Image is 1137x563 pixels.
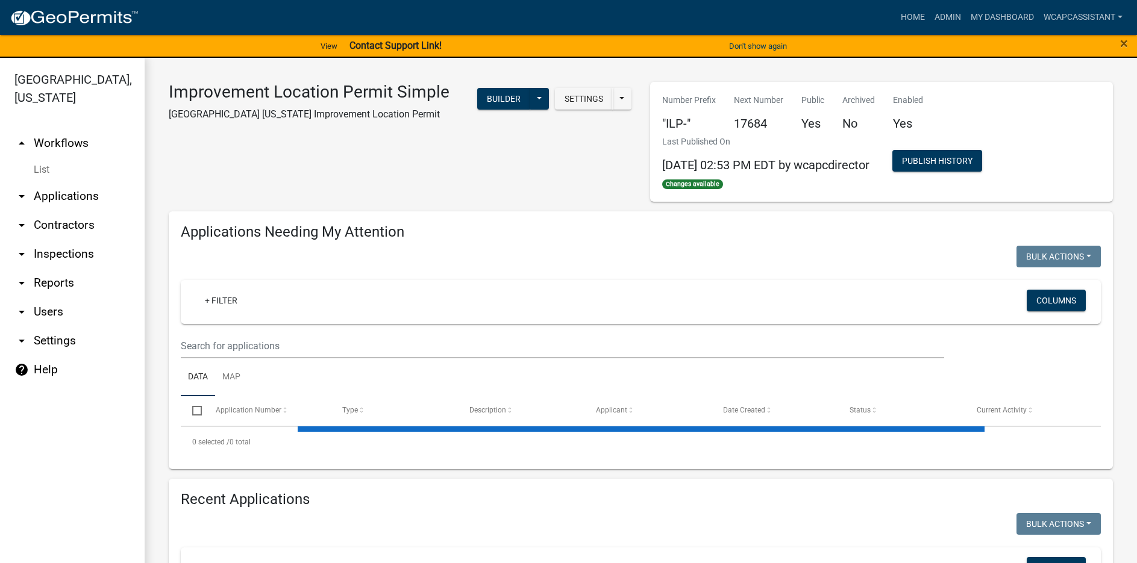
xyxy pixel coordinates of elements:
[14,305,29,319] i: arrow_drop_down
[662,94,716,107] p: Number Prefix
[930,6,966,29] a: Admin
[14,136,29,151] i: arrow_drop_up
[711,396,838,425] datatable-header-cell: Date Created
[14,334,29,348] i: arrow_drop_down
[1120,36,1128,51] button: Close
[349,40,442,51] strong: Contact Support Link!
[181,223,1101,241] h4: Applications Needing My Attention
[457,396,584,425] datatable-header-cell: Description
[801,94,824,107] p: Public
[842,116,875,131] h5: No
[14,276,29,290] i: arrow_drop_down
[169,107,449,122] p: [GEOGRAPHIC_DATA] [US_STATE] Improvement Location Permit
[169,82,449,102] h3: Improvement Location Permit Simple
[195,290,247,311] a: + Filter
[662,179,724,189] span: Changes available
[584,396,712,425] datatable-header-cell: Applicant
[662,116,716,131] h5: "ILP-"
[662,158,869,172] span: [DATE] 02:53 PM EDT by wcapcdirector
[838,396,965,425] datatable-header-cell: Status
[596,406,627,414] span: Applicant
[14,218,29,232] i: arrow_drop_down
[469,406,506,414] span: Description
[14,189,29,204] i: arrow_drop_down
[734,94,783,107] p: Next Number
[14,247,29,261] i: arrow_drop_down
[181,396,204,425] datatable-header-cell: Select
[723,406,765,414] span: Date Created
[662,135,869,148] p: Last Published On
[14,362,29,377] i: help
[555,88,613,110] button: Settings
[1120,35,1128,52] span: ×
[342,406,358,414] span: Type
[216,406,281,414] span: Application Number
[842,94,875,107] p: Archived
[850,406,871,414] span: Status
[965,396,1092,425] datatable-header-cell: Current Activity
[215,358,248,397] a: Map
[181,427,1101,457] div: 0 total
[892,157,982,166] wm-modal-confirm: Workflow Publish History
[977,406,1027,414] span: Current Activity
[801,116,824,131] h5: Yes
[181,358,215,397] a: Data
[204,396,331,425] datatable-header-cell: Application Number
[893,94,923,107] p: Enabled
[1016,513,1101,535] button: Bulk Actions
[1039,6,1127,29] a: wcapcassistant
[331,396,458,425] datatable-header-cell: Type
[192,438,230,446] span: 0 selected /
[1016,246,1101,267] button: Bulk Actions
[896,6,930,29] a: Home
[724,36,792,56] button: Don't show again
[477,88,530,110] button: Builder
[966,6,1039,29] a: My Dashboard
[892,150,982,172] button: Publish History
[893,116,923,131] h5: Yes
[316,36,342,56] a: View
[734,116,783,131] h5: 17684
[181,491,1101,508] h4: Recent Applications
[1027,290,1086,311] button: Columns
[181,334,944,358] input: Search for applications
